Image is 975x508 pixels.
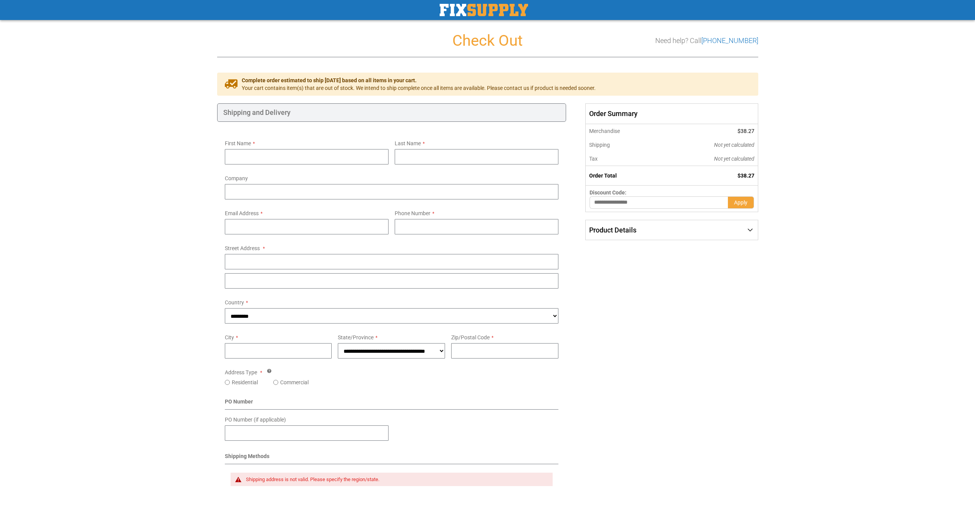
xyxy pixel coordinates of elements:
[589,173,617,179] strong: Order Total
[246,476,545,483] div: Shipping address is not valid. Please specify the region/state.
[217,32,758,49] h1: Check Out
[655,37,758,45] h3: Need help? Call
[225,245,260,251] span: Street Address
[586,124,662,138] th: Merchandise
[225,417,286,423] span: PO Number (if applicable)
[217,103,566,122] div: Shipping and Delivery
[280,379,309,386] label: Commercial
[242,76,596,84] span: Complete order estimated to ship [DATE] based on all items in your cart.
[225,175,248,181] span: Company
[232,379,258,386] label: Residential
[338,334,374,340] span: State/Province
[589,226,636,234] span: Product Details
[714,142,754,148] span: Not yet calculated
[225,334,234,340] span: City
[225,210,259,216] span: Email Address
[440,4,528,16] a: store logo
[225,140,251,146] span: First Name
[225,299,244,305] span: Country
[395,210,430,216] span: Phone Number
[734,199,747,206] span: Apply
[225,452,559,464] div: Shipping Methods
[586,152,662,166] th: Tax
[225,398,559,410] div: PO Number
[440,4,528,16] img: Fix Industrial Supply
[589,142,610,148] span: Shipping
[590,189,626,196] span: Discount Code:
[737,173,754,179] span: $38.27
[737,128,754,134] span: $38.27
[728,196,754,209] button: Apply
[714,156,754,162] span: Not yet calculated
[242,84,596,92] span: Your cart contains item(s) that are out of stock. We intend to ship complete once all items are a...
[585,103,758,124] span: Order Summary
[451,334,490,340] span: Zip/Postal Code
[701,37,758,45] a: [PHONE_NUMBER]
[395,140,421,146] span: Last Name
[225,369,257,375] span: Address Type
